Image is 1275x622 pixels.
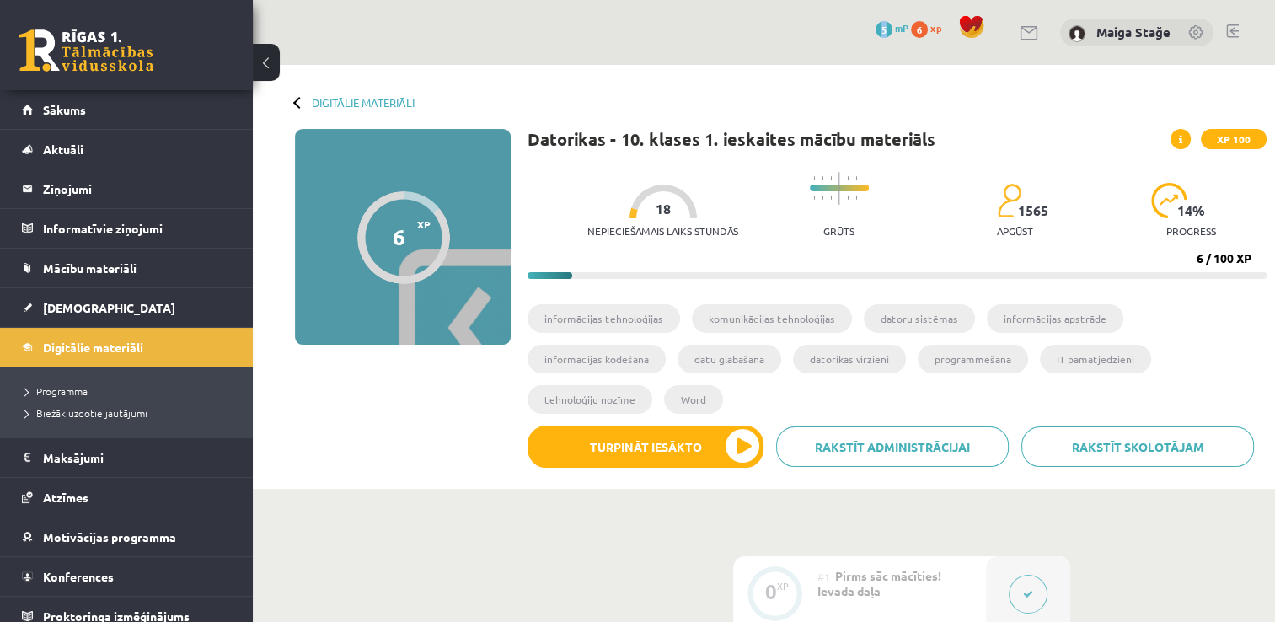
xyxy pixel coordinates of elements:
li: programmēšana [918,345,1028,373]
li: datu glabāšana [678,345,781,373]
span: 14 % [1177,203,1206,218]
a: Digitālie materiāli [22,328,232,367]
p: Nepieciešamais laiks stundās [587,225,738,237]
span: Digitālie materiāli [43,340,143,355]
a: Biežāk uzdotie jautājumi [25,405,236,421]
a: Mācību materiāli [22,249,232,287]
span: 6 [911,21,928,38]
span: Sākums [43,102,86,117]
a: Rīgas 1. Tālmācības vidusskola [19,29,153,72]
li: tehnoloģiju nozīme [528,385,652,414]
img: students-c634bb4e5e11cddfef0936a35e636f08e4e9abd3cc4e673bd6f9a4125e45ecb1.svg [997,183,1021,218]
li: datoru sistēmas [864,304,975,333]
div: 6 [393,224,405,249]
img: icon-long-line-d9ea69661e0d244f92f715978eff75569469978d946b2353a9bb055b3ed8787d.svg [838,172,840,205]
a: Rakstīt skolotājam [1021,426,1254,467]
div: XP [777,582,789,591]
span: XP [417,218,431,230]
h1: Datorikas - 10. klases 1. ieskaites mācību materiāls [528,129,935,149]
img: icon-short-line-57e1e144782c952c97e751825c79c345078a6d821885a25fce030b3d8c18986b.svg [855,196,857,200]
img: icon-progress-161ccf0a02000e728c5f80fcf4c31c7af3da0e1684b2b1d7c360e028c24a22f1.svg [1151,183,1187,218]
span: Biežāk uzdotie jautājumi [25,406,147,420]
li: informācijas kodēšana [528,345,666,373]
button: Turpināt iesākto [528,426,763,468]
img: icon-short-line-57e1e144782c952c97e751825c79c345078a6d821885a25fce030b3d8c18986b.svg [855,176,857,180]
span: Konferences [43,569,114,584]
a: Informatīvie ziņojumi [22,209,232,248]
span: xp [930,21,941,35]
a: 5 mP [876,21,908,35]
img: icon-short-line-57e1e144782c952c97e751825c79c345078a6d821885a25fce030b3d8c18986b.svg [822,196,823,200]
span: Pirms sāc mācīties! Ievada daļa [817,568,941,598]
img: icon-short-line-57e1e144782c952c97e751825c79c345078a6d821885a25fce030b3d8c18986b.svg [813,196,815,200]
img: icon-short-line-57e1e144782c952c97e751825c79c345078a6d821885a25fce030b3d8c18986b.svg [822,176,823,180]
span: Programma [25,384,88,398]
a: Ziņojumi [22,169,232,208]
span: XP 100 [1201,129,1267,149]
p: apgūst [997,225,1033,237]
p: Grūts [823,225,854,237]
a: Atzīmes [22,478,232,517]
span: 1565 [1018,203,1048,218]
img: Maiga Stağe [1069,25,1085,42]
span: Atzīmes [43,490,88,505]
a: Aktuāli [22,130,232,169]
p: progress [1166,225,1216,237]
img: icon-short-line-57e1e144782c952c97e751825c79c345078a6d821885a25fce030b3d8c18986b.svg [830,196,832,200]
legend: Ziņojumi [43,169,232,208]
a: Rakstīt administrācijai [776,426,1009,467]
legend: Informatīvie ziņojumi [43,209,232,248]
li: datorikas virzieni [793,345,906,373]
a: [DEMOGRAPHIC_DATA] [22,288,232,327]
legend: Maksājumi [43,438,232,477]
a: Programma [25,383,236,399]
a: Motivācijas programma [22,517,232,556]
img: icon-short-line-57e1e144782c952c97e751825c79c345078a6d821885a25fce030b3d8c18986b.svg [830,176,832,180]
img: icon-short-line-57e1e144782c952c97e751825c79c345078a6d821885a25fce030b3d8c18986b.svg [847,196,849,200]
li: informācijas tehnoloģijas [528,304,680,333]
li: komunikācijas tehnoloģijas [692,304,852,333]
span: #1 [817,570,830,583]
a: Konferences [22,557,232,596]
span: Aktuāli [43,142,83,157]
a: 6 xp [911,21,950,35]
li: Word [664,385,723,414]
a: Maiga Stağe [1096,24,1171,40]
li: IT pamatjēdzieni [1040,345,1151,373]
img: icon-short-line-57e1e144782c952c97e751825c79c345078a6d821885a25fce030b3d8c18986b.svg [813,176,815,180]
span: 5 [876,21,892,38]
img: icon-short-line-57e1e144782c952c97e751825c79c345078a6d821885a25fce030b3d8c18986b.svg [847,176,849,180]
span: mP [895,21,908,35]
img: icon-short-line-57e1e144782c952c97e751825c79c345078a6d821885a25fce030b3d8c18986b.svg [864,196,865,200]
li: informācijas apstrāde [987,304,1123,333]
a: Sākums [22,90,232,129]
span: [DEMOGRAPHIC_DATA] [43,300,175,315]
img: icon-short-line-57e1e144782c952c97e751825c79c345078a6d821885a25fce030b3d8c18986b.svg [864,176,865,180]
span: Mācību materiāli [43,260,137,276]
a: Maksājumi [22,438,232,477]
span: 18 [656,201,671,217]
a: Digitālie materiāli [312,96,415,109]
div: 0 [765,584,777,599]
span: Motivācijas programma [43,529,176,544]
